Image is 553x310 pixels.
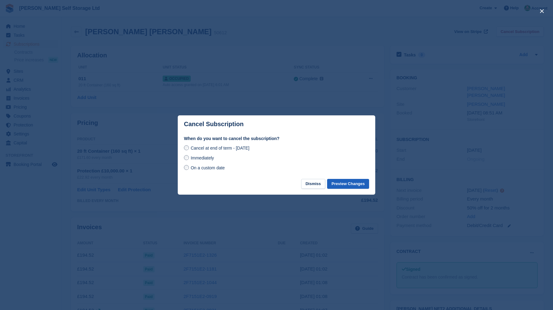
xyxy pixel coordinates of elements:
[327,179,369,189] button: Preview Changes
[301,179,325,189] button: Dismiss
[184,121,243,128] p: Cancel Subscription
[184,135,369,142] label: When do you want to cancel the subscription?
[184,145,189,150] input: Cancel at end of term - [DATE]
[191,165,225,170] span: On a custom date
[191,146,249,151] span: Cancel at end of term - [DATE]
[184,165,189,170] input: On a custom date
[191,155,214,160] span: Immediately
[537,6,547,16] button: close
[184,155,189,160] input: Immediately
